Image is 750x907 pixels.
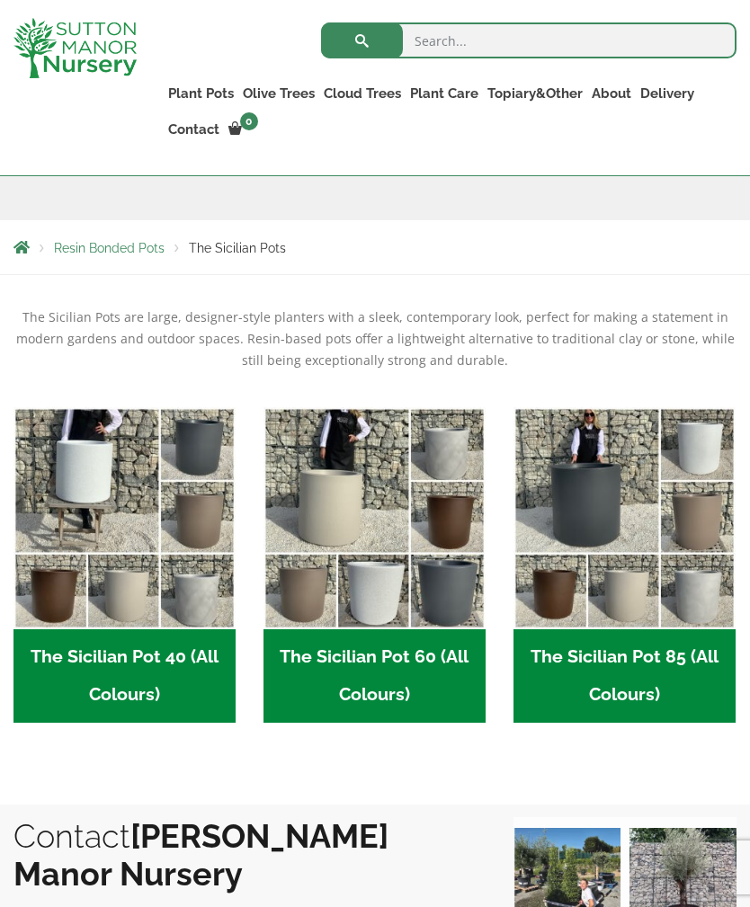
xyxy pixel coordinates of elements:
[13,407,236,723] a: Visit product category The Sicilian Pot 40 (All Colours)
[513,629,736,723] h2: The Sicilian Pot 85 (All Colours)
[13,240,737,254] nav: Breadcrumbs
[587,81,636,106] a: About
[406,81,483,106] a: Plant Care
[263,407,486,629] img: The Sicilian Pot 60 (All Colours)
[240,112,258,130] span: 0
[483,81,587,106] a: Topiary&Other
[13,307,737,371] p: The Sicilian Pots are large, designer-style planters with a sleek, contemporary look, perfect for...
[321,22,737,58] input: Search...
[164,81,238,106] a: Plant Pots
[13,18,137,78] img: logo
[263,407,486,723] a: Visit product category The Sicilian Pot 60 (All Colours)
[319,81,406,106] a: Cloud Trees
[513,407,736,723] a: Visit product category The Sicilian Pot 85 (All Colours)
[13,407,236,629] img: The Sicilian Pot 40 (All Colours)
[54,241,165,255] a: Resin Bonded Pots
[263,629,486,723] h2: The Sicilian Pot 60 (All Colours)
[238,81,319,106] a: Olive Trees
[636,81,699,106] a: Delivery
[189,241,286,255] span: The Sicilian Pots
[13,817,478,893] h2: Contact
[224,117,263,142] a: 0
[164,117,224,142] a: Contact
[13,629,236,723] h2: The Sicilian Pot 40 (All Colours)
[513,407,736,629] img: The Sicilian Pot 85 (All Colours)
[13,817,388,893] b: [PERSON_NAME] Manor Nursery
